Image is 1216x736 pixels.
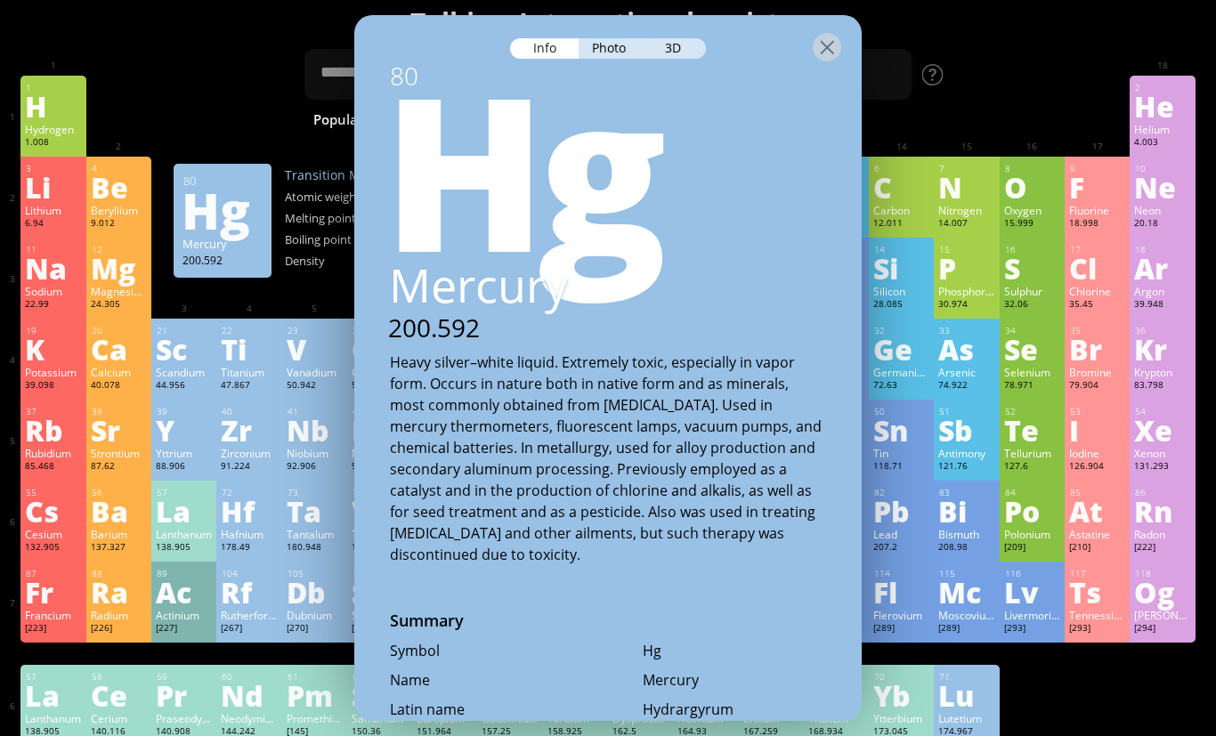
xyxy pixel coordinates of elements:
div: Tin [873,446,929,460]
div: Ta [287,497,343,525]
div: 44.956 [156,379,212,393]
div: 53 [1070,406,1125,417]
div: 79.904 [1069,379,1125,393]
div: 32.06 [1004,298,1060,312]
div: Neon [1134,203,1190,217]
div: Astatine [1069,527,1125,541]
div: 73 [288,487,343,498]
div: 36 [1135,325,1190,336]
div: Sulphur [1004,284,1060,298]
div: [226] [91,622,147,636]
div: Strontium [91,446,147,460]
div: Radon [1134,527,1190,541]
div: 88.906 [156,460,212,474]
div: 59 [157,671,212,683]
div: Density [285,253,374,269]
div: 178.49 [221,541,277,555]
div: Rutherfordium [221,608,277,622]
div: 38 [92,406,147,417]
div: 40 [222,406,277,417]
h1: Talbica. Interactive chemistry [9,4,1207,40]
div: 3 [26,163,81,174]
div: Argon [1134,284,1190,298]
div: Lanthanum [25,711,81,725]
div: 89 [157,568,212,579]
div: Pm [287,681,343,709]
div: [210] [1069,541,1125,555]
div: 55 [26,487,81,498]
div: Photo [579,38,643,59]
div: 47.867 [221,379,277,393]
div: Ra [91,578,147,606]
div: Pb [873,497,929,525]
div: [289] [938,622,994,636]
div: [267] [221,622,277,636]
div: Vanadium [287,365,343,379]
div: 60 [222,671,277,683]
div: 85.468 [25,460,81,474]
div: 88 [92,568,147,579]
div: N [938,173,994,201]
div: 62 [353,671,408,683]
div: 40.078 [91,379,147,393]
div: 39.948 [1134,298,1190,312]
div: 50 [874,406,929,417]
div: Calcium [91,365,147,379]
div: Popular: [313,109,380,133]
div: Db [287,578,343,606]
div: 114 [874,568,929,579]
div: Ts [1069,578,1125,606]
div: Pr [156,681,212,709]
div: 18 [1135,244,1190,255]
div: 58 [92,671,147,683]
div: Og [1134,578,1190,606]
div: Lead [873,527,929,541]
div: Hf [221,497,277,525]
div: 3D [642,38,706,59]
div: 74 [353,487,408,498]
div: Hg [643,641,826,660]
div: Sodium [25,284,81,298]
div: Actinium [156,608,212,622]
div: 87 [26,568,81,579]
div: [289] [873,622,929,636]
div: 131.293 [1134,460,1190,474]
div: 121.76 [938,460,994,474]
div: 39 [157,406,212,417]
div: [223] [25,622,81,636]
div: Boiling point [285,231,374,247]
div: 32 [874,325,929,336]
div: Scandium [156,365,212,379]
div: 104 [222,568,277,579]
div: [PERSON_NAME] [1134,608,1190,622]
div: 72 [222,487,277,498]
div: Fluorine [1069,203,1125,217]
div: 12 [92,244,147,255]
div: Bi [938,497,994,525]
div: Zirconium [221,446,277,460]
div: Oxygen [1004,203,1060,217]
div: Y [156,416,212,444]
div: 20 [92,325,147,336]
div: 54 [1135,406,1190,417]
div: Sb [938,416,994,444]
div: Si [873,254,929,282]
div: Ar [1134,254,1190,282]
div: Francium [25,608,81,622]
div: 56 [92,487,147,498]
div: As [938,335,994,363]
div: 207.2 [873,541,929,555]
div: 42 [353,406,408,417]
div: K [25,335,81,363]
div: 1.008 [25,136,81,150]
div: 200.592 [353,311,862,344]
div: Phosphorus [938,284,994,298]
div: Antimony [938,446,994,460]
div: Hafnium [221,527,277,541]
div: Rb [25,416,81,444]
div: Transition Metal [285,166,463,183]
div: 106 [353,568,408,579]
div: Rf [221,578,277,606]
div: Xenon [1134,446,1190,460]
div: Po [1004,497,1060,525]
